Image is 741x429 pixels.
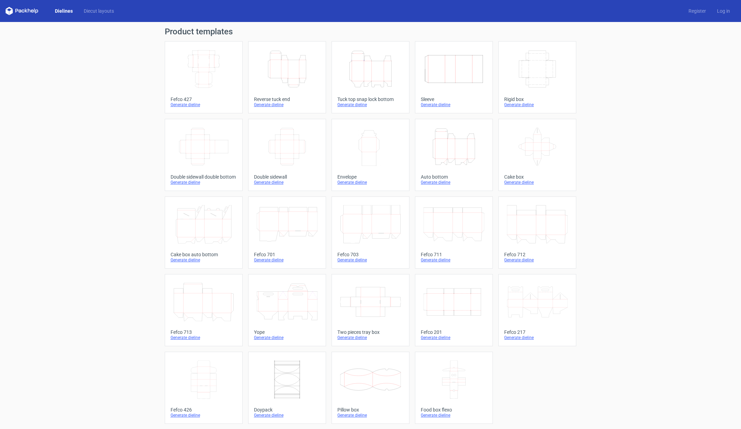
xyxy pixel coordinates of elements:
[171,413,237,418] div: Generate dieline
[254,252,320,257] div: Fefco 701
[49,8,78,14] a: Dielines
[254,335,320,340] div: Generate dieline
[248,352,326,424] a: DoypackGenerate dieline
[254,329,320,335] div: Yope
[421,102,487,108] div: Generate dieline
[504,180,570,185] div: Generate dieline
[498,274,576,346] a: Fefco 217Generate dieline
[332,274,409,346] a: Two pieces tray boxGenerate dieline
[248,196,326,269] a: Fefco 701Generate dieline
[415,41,493,113] a: SleeveGenerate dieline
[415,196,493,269] a: Fefco 711Generate dieline
[165,41,243,113] a: Fefco 427Generate dieline
[171,407,237,413] div: Fefco 426
[337,180,404,185] div: Generate dieline
[504,97,570,102] div: Rigid box
[421,97,487,102] div: Sleeve
[171,252,237,257] div: Cake box auto bottom
[337,174,404,180] div: Envelope
[165,196,243,269] a: Cake box auto bottomGenerate dieline
[498,119,576,191] a: Cake boxGenerate dieline
[78,8,119,14] a: Diecut layouts
[171,257,237,263] div: Generate dieline
[165,274,243,346] a: Fefco 713Generate dieline
[337,329,404,335] div: Two pieces tray box
[504,252,570,257] div: Fefco 712
[254,102,320,108] div: Generate dieline
[332,119,409,191] a: EnvelopeGenerate dieline
[337,413,404,418] div: Generate dieline
[171,329,237,335] div: Fefco 713
[683,8,711,14] a: Register
[711,8,736,14] a: Log in
[171,174,237,180] div: Double sidewall double bottom
[165,119,243,191] a: Double sidewall double bottomGenerate dieline
[504,257,570,263] div: Generate dieline
[254,97,320,102] div: Reverse tuck end
[165,352,243,424] a: Fefco 426Generate dieline
[421,174,487,180] div: Auto bottom
[337,97,404,102] div: Tuck top snap lock bottom
[504,102,570,108] div: Generate dieline
[254,407,320,413] div: Doypack
[337,102,404,108] div: Generate dieline
[254,257,320,263] div: Generate dieline
[421,180,487,185] div: Generate dieline
[332,352,409,424] a: Pillow boxGenerate dieline
[337,257,404,263] div: Generate dieline
[415,274,493,346] a: Fefco 201Generate dieline
[421,407,487,413] div: Food box flexo
[421,329,487,335] div: Fefco 201
[248,41,326,113] a: Reverse tuck endGenerate dieline
[248,274,326,346] a: YopeGenerate dieline
[498,196,576,269] a: Fefco 712Generate dieline
[415,352,493,424] a: Food box flexoGenerate dieline
[171,335,237,340] div: Generate dieline
[254,413,320,418] div: Generate dieline
[504,174,570,180] div: Cake box
[171,102,237,108] div: Generate dieline
[337,335,404,340] div: Generate dieline
[337,252,404,257] div: Fefco 703
[421,252,487,257] div: Fefco 711
[254,174,320,180] div: Double sidewall
[248,119,326,191] a: Double sidewallGenerate dieline
[504,335,570,340] div: Generate dieline
[504,329,570,335] div: Fefco 217
[415,119,493,191] a: Auto bottomGenerate dieline
[332,41,409,113] a: Tuck top snap lock bottomGenerate dieline
[171,97,237,102] div: Fefco 427
[337,407,404,413] div: Pillow box
[332,196,409,269] a: Fefco 703Generate dieline
[421,335,487,340] div: Generate dieline
[421,413,487,418] div: Generate dieline
[254,180,320,185] div: Generate dieline
[165,27,577,36] h1: Product templates
[498,41,576,113] a: Rigid boxGenerate dieline
[171,180,237,185] div: Generate dieline
[421,257,487,263] div: Generate dieline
